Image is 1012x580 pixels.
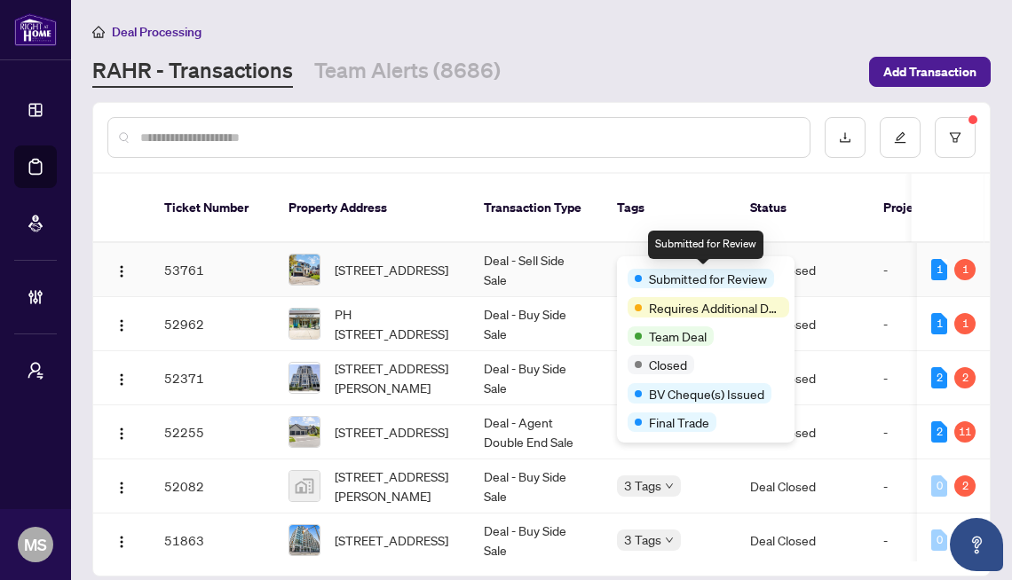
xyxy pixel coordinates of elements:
td: - [869,297,976,351]
span: [STREET_ADDRESS][PERSON_NAME] [335,466,455,506]
td: - [869,513,976,568]
span: [STREET_ADDRESS] [335,260,448,279]
span: download [839,131,851,144]
th: Project Name [869,174,976,243]
th: Property Address [274,174,470,243]
td: 53761 [150,243,274,297]
button: Logo [107,418,136,446]
button: download [825,117,866,158]
td: 51863 [150,513,274,568]
span: [STREET_ADDRESS] [335,422,448,442]
button: filter [935,117,976,158]
div: 2 [931,367,947,388]
div: 2 [931,421,947,443]
td: Deal - Buy Side Sale [470,297,603,351]
td: Deal Closed [736,513,869,568]
div: 1 [954,259,976,280]
div: 1 [931,313,947,334]
td: - [869,351,976,405]
span: MS [24,532,47,557]
img: Logo [115,318,129,333]
button: Logo [107,364,136,392]
div: 2 [954,475,976,497]
td: Deal Closed [736,405,869,459]
td: Deal - Agent Double End Sale [470,405,603,459]
span: BV Cheque(s) Issued [649,384,764,404]
img: Logo [115,427,129,441]
div: 1 [954,313,976,334]
td: Deal Closed [736,297,869,351]
span: [STREET_ADDRESS] [335,530,448,550]
span: 3 Tags [624,529,661,550]
th: Tags [603,174,736,243]
span: [STREET_ADDRESS][PERSON_NAME] [335,358,455,397]
td: 52962 [150,297,274,351]
td: 52371 [150,351,274,405]
div: 0 [931,475,947,497]
img: Logo [115,372,129,387]
td: Deal - Buy Side Sale [470,351,603,405]
button: Logo [107,526,136,554]
span: Requires Additional Docs [649,298,782,317]
span: Add Transaction [883,58,976,86]
span: filter [949,131,961,144]
img: Logo [115,535,129,549]
td: 52255 [150,405,274,459]
img: thumbnail-img [289,309,320,339]
td: Deal - Buy Side Sale [470,513,603,568]
span: Closed [649,355,687,374]
th: Transaction Type [470,174,603,243]
img: logo [14,13,57,46]
div: 2 [954,367,976,388]
button: Open asap [950,518,1003,571]
img: thumbnail-img [289,471,320,501]
td: Deal Closed [736,459,869,513]
span: down [665,482,674,490]
span: PH [STREET_ADDRESS] [335,304,455,343]
td: Deal - Sell Side Sale [470,243,603,297]
td: Deal Closed [736,351,869,405]
div: 0 [931,529,947,551]
img: thumbnail-img [289,417,320,447]
button: Logo [107,472,136,500]
a: Team Alerts (8686) [314,56,501,88]
button: Logo [107,255,136,284]
td: 52082 [150,459,274,513]
td: - [869,243,976,297]
img: thumbnail-img [289,363,320,393]
div: 1 [931,259,947,280]
span: home [92,26,105,38]
span: Final Trade [649,412,709,432]
button: edit [880,117,921,158]
td: - [869,405,976,459]
span: down [665,536,674,545]
img: thumbnail-img [289,255,320,285]
img: thumbnail-img [289,525,320,555]
button: Add Transaction [869,57,991,87]
span: user-switch [27,362,44,380]
a: RAHR - Transactions [92,56,293,88]
span: edit [894,131,906,144]
img: Logo [115,264,129,278]
td: - [869,459,976,513]
span: 3 Tags [624,475,661,496]
th: Status [736,174,869,243]
th: Ticket Number [150,174,274,243]
span: Submitted for Review [649,269,767,288]
span: Team Deal [649,326,707,346]
span: Deal Processing [112,24,202,40]
td: Deal - Buy Side Sale [470,459,603,513]
button: Logo [107,310,136,338]
div: 11 [954,421,976,443]
div: Submitted for Review [648,231,763,259]
img: Logo [115,481,129,495]
td: Deal Closed [736,243,869,297]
